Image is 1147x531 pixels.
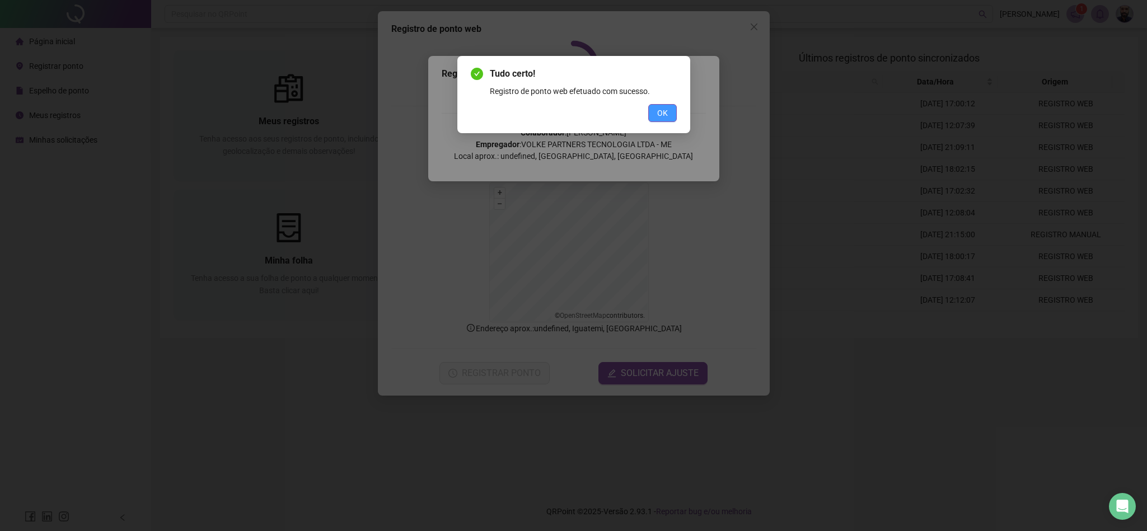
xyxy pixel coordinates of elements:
[471,68,483,80] span: check-circle
[490,67,677,81] span: Tudo certo!
[648,104,677,122] button: OK
[490,85,677,97] div: Registro de ponto web efetuado com sucesso.
[657,107,668,119] span: OK
[1109,493,1136,520] div: Open Intercom Messenger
